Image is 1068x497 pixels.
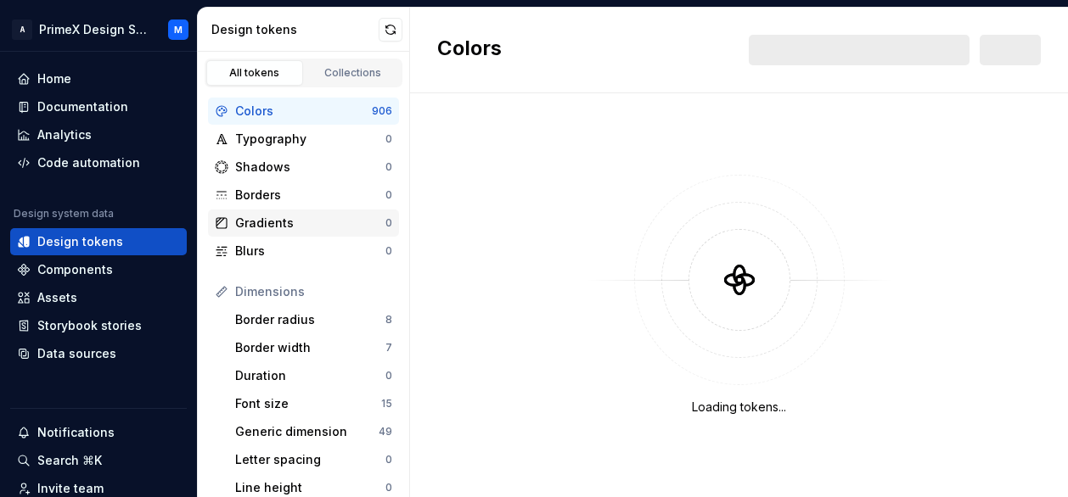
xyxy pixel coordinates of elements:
[10,419,187,446] button: Notifications
[228,362,399,389] a: Duration0
[208,181,399,209] a: Borders0
[385,244,392,258] div: 0
[385,132,392,146] div: 0
[235,243,385,260] div: Blurs
[10,340,187,367] a: Data sources
[235,159,385,176] div: Shadows
[235,339,385,356] div: Border width
[235,311,385,328] div: Border radius
[10,284,187,311] a: Assets
[692,399,786,416] div: Loading tokens...
[235,187,385,204] div: Borders
[10,121,187,148] a: Analytics
[208,126,399,153] a: Typography0
[37,126,92,143] div: Analytics
[381,397,392,410] div: 15
[37,261,113,278] div: Components
[311,66,396,80] div: Collections
[235,479,385,496] div: Line height
[385,481,392,494] div: 0
[235,103,372,120] div: Colors
[37,345,116,362] div: Data sources
[235,131,385,148] div: Typography
[228,306,399,333] a: Border radius8
[37,424,115,441] div: Notifications
[385,369,392,383] div: 0
[37,98,128,115] div: Documentation
[212,66,297,80] div: All tokens
[235,367,385,384] div: Duration
[385,216,392,230] div: 0
[235,423,379,440] div: Generic dimension
[37,480,104,497] div: Invite team
[10,312,187,339] a: Storybook stories
[208,209,399,237] a: Gradients0
[385,313,392,327] div: 8
[385,341,392,355] div: 7
[3,11,194,47] button: APrimeX Design SystemM
[10,93,187,120] a: Documentation
[208,98,399,125] a: Colors906
[385,188,392,202] div: 0
[10,65,187,92] a: Home
[228,418,399,445] a: Generic dimension49
[211,21,379,38] div: Design tokens
[37,317,142,334] div: Storybook stories
[437,35,502,65] h2: Colors
[10,149,187,176] a: Code automation
[379,425,392,438] div: 49
[235,395,381,412] div: Font size
[10,228,187,255] a: Design tokens
[235,283,392,300] div: Dimensions
[385,160,392,174] div: 0
[385,453,392,466] div: 0
[10,256,187,283] a: Components
[37,289,77,306] div: Assets
[235,451,385,468] div: Letter spacing
[37,452,102,469] div: Search ⌘K
[235,215,385,232] div: Gradients
[228,446,399,473] a: Letter spacing0
[372,104,392,118] div: 906
[208,154,399,181] a: Shadows0
[10,447,187,474] button: Search ⌘K
[12,20,32,40] div: A
[228,334,399,361] a: Border width7
[37,233,123,250] div: Design tokens
[228,390,399,417] a: Font size15
[37,70,71,87] div: Home
[39,21,148,38] div: PrimeX Design System
[174,23,183,36] div: M
[208,237,399,265] a: Blurs0
[37,154,140,171] div: Code automation
[14,207,114,221] div: Design system data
